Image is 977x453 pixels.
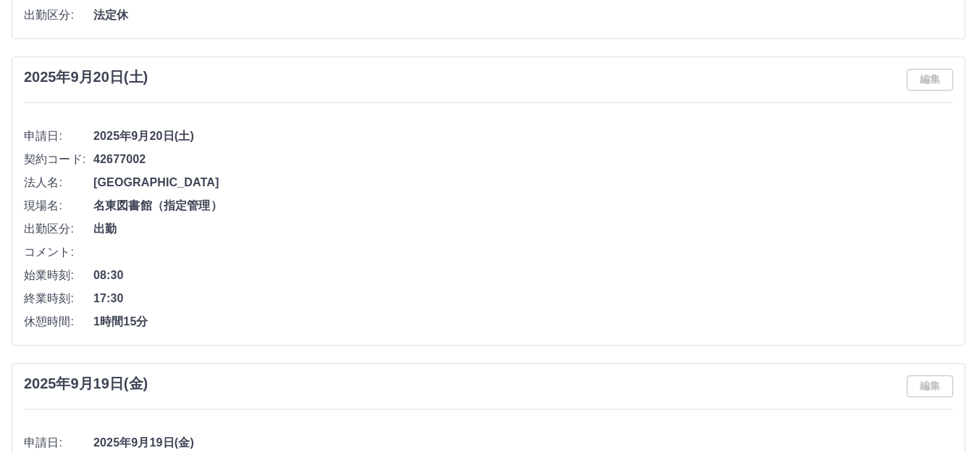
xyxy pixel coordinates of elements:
span: 出勤 [93,220,953,238]
span: 1時間15分 [93,313,953,331]
span: 終業時刻: [24,290,93,307]
h3: 2025年9月20日(土) [24,69,148,86]
span: 42677002 [93,151,953,168]
span: 申請日: [24,128,93,145]
span: 17:30 [93,290,953,307]
span: 申請日: [24,434,93,452]
span: 出勤区分: [24,220,93,238]
span: コメント: [24,244,93,261]
span: 法人名: [24,174,93,191]
span: 休憩時間: [24,313,93,331]
span: 名東図書館（指定管理） [93,197,953,215]
span: 2025年9月19日(金) [93,434,953,452]
span: 出勤区分: [24,7,93,24]
span: 始業時刻: [24,267,93,284]
span: 法定休 [93,7,953,24]
span: 08:30 [93,267,953,284]
span: 契約コード: [24,151,93,168]
span: [GEOGRAPHIC_DATA] [93,174,953,191]
span: 2025年9月20日(土) [93,128,953,145]
span: 現場名: [24,197,93,215]
h3: 2025年9月19日(金) [24,375,148,392]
